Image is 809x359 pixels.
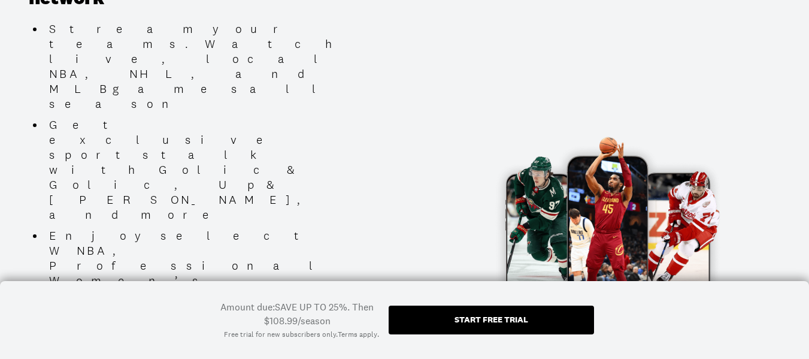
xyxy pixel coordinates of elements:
[44,228,367,348] li: Enjoy select WNBA, Professional Women’s Hockey League (PWHL) and more
[224,330,379,340] div: Free trial for new subscribers only. .
[216,300,379,327] div: Amount due: SAVE UP TO 25%. Then $108.99/season
[423,132,780,333] img: Promotional Image
[338,330,377,340] a: Terms apply
[44,22,367,111] li: Stream your teams. Watch live, local NBA, NHL, and MLB games all season
[455,315,528,324] div: Start free trial
[44,117,367,222] li: Get exclusive sports talk with Golic & Golic, Up & [PERSON_NAME], and more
